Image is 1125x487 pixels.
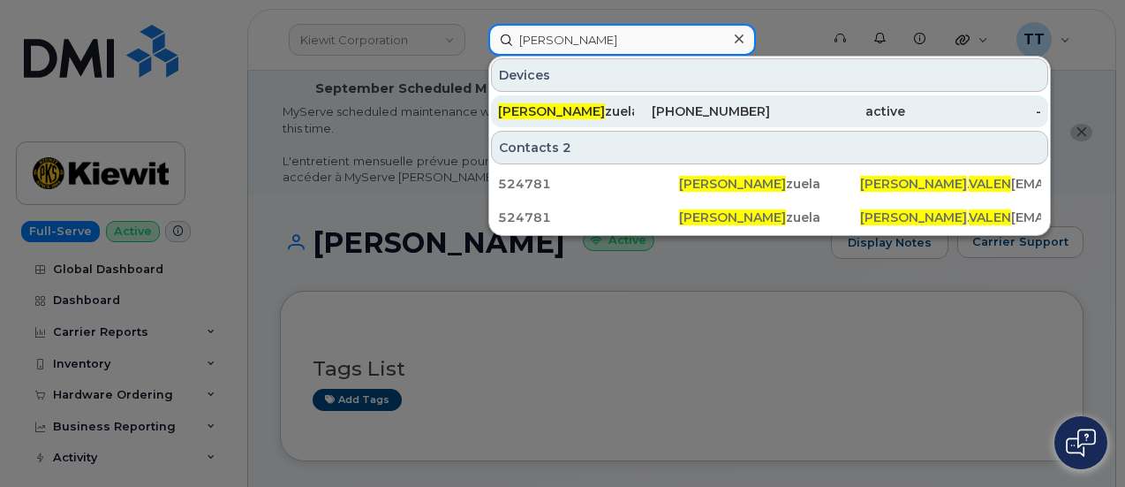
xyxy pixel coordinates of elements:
div: 524781 [498,175,679,193]
a: 524781[PERSON_NAME]zuela[PERSON_NAME].VALEN[EMAIL_ADDRESS][PERSON_NAME][DOMAIN_NAME] [491,202,1048,233]
div: zuela [679,209,860,226]
a: [PERSON_NAME]zuela[PHONE_NUMBER]active- [491,95,1048,127]
div: Devices [491,58,1048,92]
div: zuela [679,175,860,193]
span: [PERSON_NAME] [498,103,605,119]
span: [PERSON_NAME] [679,176,786,192]
span: [PERSON_NAME] [860,209,967,225]
div: . [EMAIL_ADDRESS][PERSON_NAME][DOMAIN_NAME] [860,209,1041,226]
a: 524781[PERSON_NAME]zuela[PERSON_NAME].VALEN[EMAIL_ADDRESS][PERSON_NAME][DOMAIN_NAME] [491,168,1048,200]
span: VALEN [969,209,1011,225]
div: zuela [498,103,634,120]
div: [PHONE_NUMBER] [634,103,770,120]
div: . [EMAIL_ADDRESS][PERSON_NAME][DOMAIN_NAME] [860,175,1041,193]
span: [PERSON_NAME] [679,209,786,225]
span: 2 [562,139,571,156]
span: [PERSON_NAME] [860,176,967,192]
div: active [770,103,906,120]
div: - [905,103,1041,120]
div: 524781 [498,209,679,226]
span: VALEN [969,176,1011,192]
div: Contacts [491,131,1048,164]
img: Open chat [1066,429,1096,457]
